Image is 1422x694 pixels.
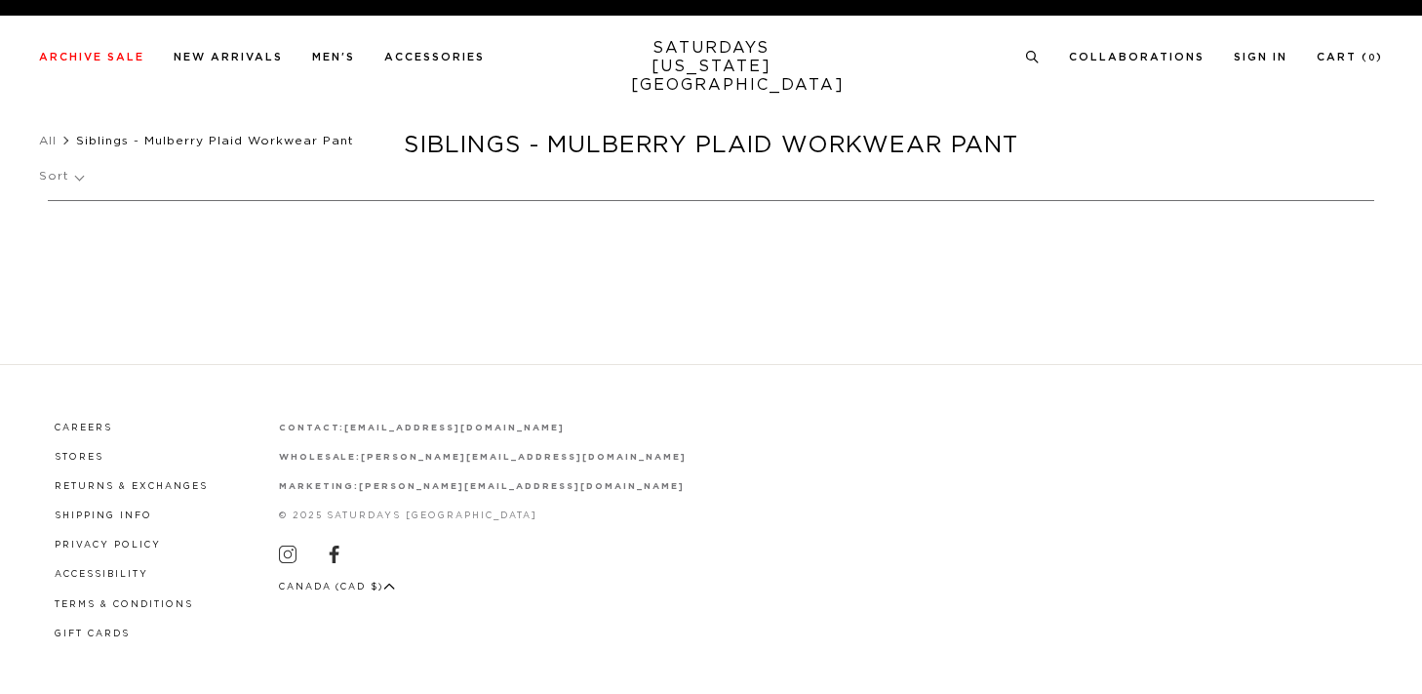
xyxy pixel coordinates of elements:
a: Terms & Conditions [55,600,193,609]
p: © 2025 Saturdays [GEOGRAPHIC_DATA] [279,509,687,523]
a: Sign In [1234,52,1287,62]
a: [PERSON_NAME][EMAIL_ADDRESS][DOMAIN_NAME] [359,482,684,491]
a: Men's [312,52,355,62]
a: Returns & Exchanges [55,482,208,491]
a: New Arrivals [174,52,283,62]
a: Archive Sale [39,52,144,62]
small: 0 [1368,54,1376,62]
a: Accessories [384,52,485,62]
strong: contact: [279,424,345,432]
button: Canada (CAD $) [279,580,396,594]
strong: wholesale: [279,453,362,462]
a: Accessibility [55,570,148,579]
p: Sort [39,154,83,199]
a: [PERSON_NAME][EMAIL_ADDRESS][DOMAIN_NAME] [361,453,686,462]
a: Collaborations [1069,52,1205,62]
a: Privacy Policy [55,541,161,550]
a: SATURDAYS[US_STATE][GEOGRAPHIC_DATA] [631,39,792,95]
a: All [39,135,57,146]
a: Cart (0) [1317,52,1383,62]
span: Siblings - Mulberry Plaid Workwear Pant [76,135,354,146]
a: [EMAIL_ADDRESS][DOMAIN_NAME] [344,424,564,432]
a: Careers [55,424,112,432]
strong: marketing: [279,482,360,491]
a: Gift Cards [55,630,130,638]
a: Stores [55,453,103,462]
a: Shipping Info [55,511,152,520]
